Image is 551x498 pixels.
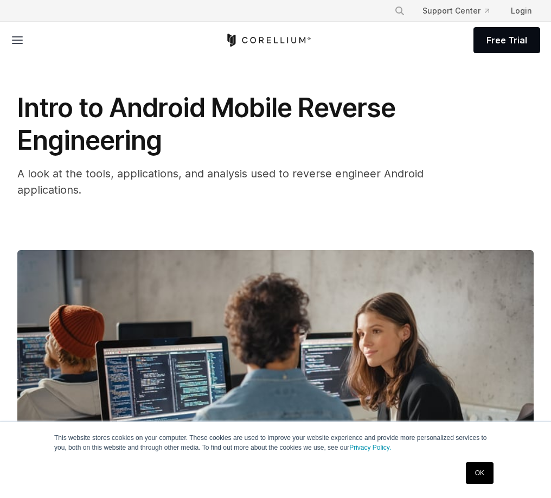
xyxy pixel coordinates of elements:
button: Search [390,1,409,21]
a: OK [466,462,494,484]
span: Free Trial [486,34,527,47]
a: Privacy Policy. [349,444,391,451]
span: Intro to Android Mobile Reverse Engineering [17,92,395,156]
span: A look at the tools, applications, and analysis used to reverse engineer Android applications. [17,167,424,196]
a: Support Center [414,1,498,21]
p: This website stores cookies on your computer. These cookies are used to improve your website expe... [54,433,497,452]
div: Navigation Menu [386,1,540,21]
a: Corellium Home [225,34,311,47]
a: Free Trial [473,27,540,53]
a: Login [502,1,540,21]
